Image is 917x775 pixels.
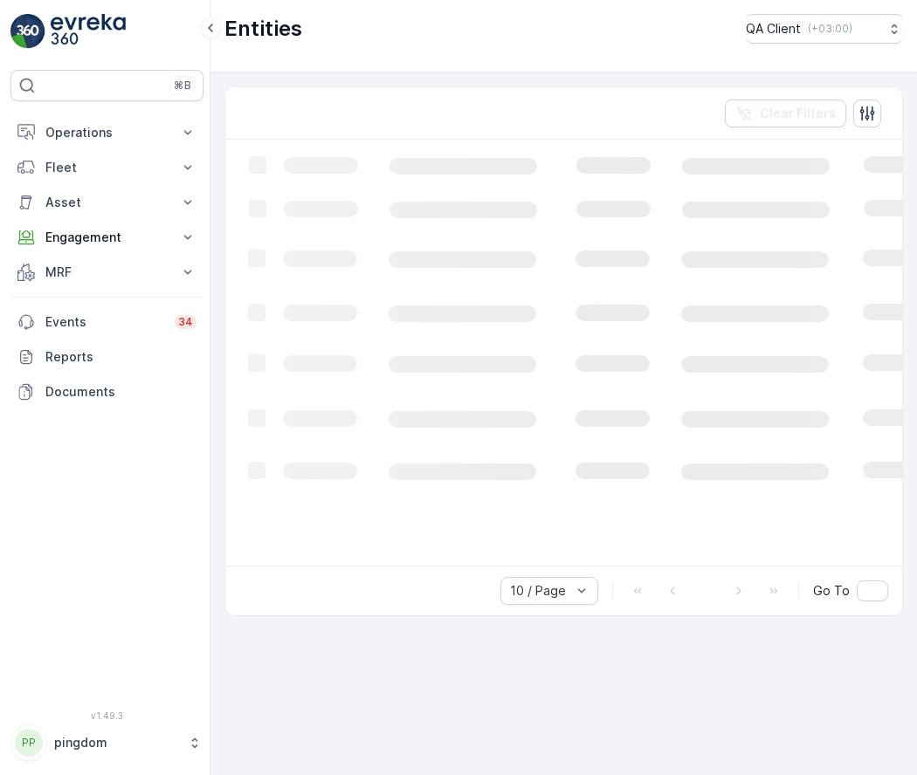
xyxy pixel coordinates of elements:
p: Fleet [45,159,169,176]
a: Events34 [10,305,203,339]
img: logo_light-DOdMpM7g.png [51,14,126,49]
p: Engagement [45,229,169,246]
button: Engagement [10,220,203,255]
p: Events [45,313,164,331]
p: ⌘B [174,79,191,93]
p: Operations [45,124,169,141]
p: QA Client [746,20,801,38]
button: Operations [10,115,203,150]
p: Reports [45,348,196,366]
a: Documents [10,374,203,409]
button: PPpingdom [10,724,203,761]
div: PP [15,729,43,757]
img: logo [10,14,45,49]
p: 34 [178,315,193,329]
p: Asset [45,194,169,211]
button: Fleet [10,150,203,185]
span: Go To [813,582,850,600]
p: Clear Filters [760,105,836,122]
p: pingdom [54,734,179,751]
p: Entities [224,15,302,43]
button: QA Client(+03:00) [746,14,903,44]
button: Clear Filters [725,99,846,127]
button: MRF [10,255,203,290]
a: Reports [10,339,203,374]
p: ( +03:00 ) [808,22,852,36]
p: MRF [45,264,169,281]
span: v 1.49.3 [10,710,203,721]
p: Documents [45,383,196,401]
button: Asset [10,185,203,220]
